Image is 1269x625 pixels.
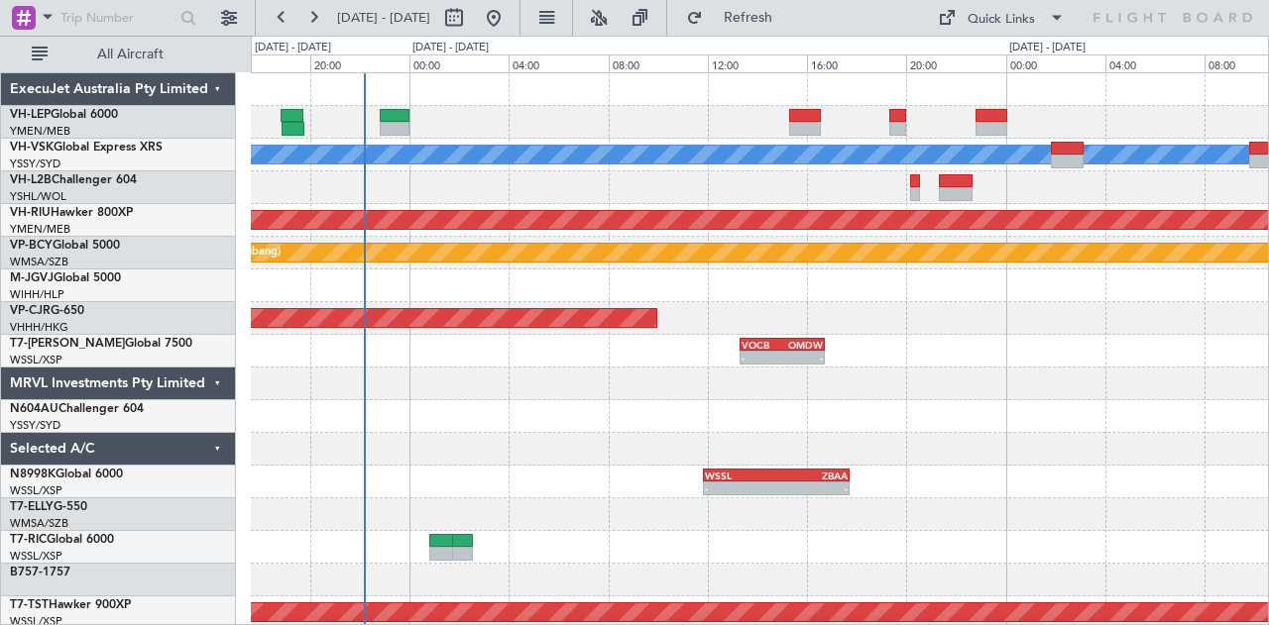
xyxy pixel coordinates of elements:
[10,567,70,578] a: B757-1757
[10,109,118,121] a: VH-LEPGlobal 6000
[409,54,509,72] div: 00:00
[1009,40,1086,56] div: [DATE] - [DATE]
[509,54,608,72] div: 04:00
[10,338,125,350] span: T7-[PERSON_NAME]
[10,534,47,546] span: T7-RIC
[782,339,823,351] div: OMDW
[10,567,50,578] span: B757-1
[10,142,163,154] a: VH-VSKGlobal Express XRS
[10,501,54,513] span: T7-ELLY
[10,189,66,204] a: YSHL/WOL
[60,3,174,33] input: Trip Number
[705,469,776,481] div: WSSL
[1105,54,1205,72] div: 04:00
[708,54,807,72] div: 12:00
[10,156,60,171] a: YSSY/SYD
[10,240,53,252] span: VP-BCY
[412,40,489,56] div: [DATE] - [DATE]
[782,352,823,364] div: -
[10,240,120,252] a: VP-BCYGlobal 5000
[10,207,133,219] a: VH-RIUHawker 800XP
[776,469,848,481] div: ZBAA
[906,54,1005,72] div: 20:00
[928,2,1075,34] button: Quick Links
[10,255,68,269] a: WMSA/SZB
[10,418,60,433] a: YSSY/SYD
[705,482,776,494] div: -
[968,10,1035,30] div: Quick Links
[10,174,52,186] span: VH-L2B
[10,469,56,480] span: N8998K
[10,305,51,317] span: VP-CJR
[742,339,782,351] div: VOCB
[10,320,68,335] a: VHHH/HKG
[1006,54,1105,72] div: 00:00
[10,469,123,480] a: N8998KGlobal 6000
[337,9,430,27] span: [DATE] - [DATE]
[10,353,62,367] a: WSSL/XSP
[10,534,114,546] a: T7-RICGlobal 6000
[10,142,54,154] span: VH-VSK
[10,287,64,302] a: WIHH/HLP
[255,40,331,56] div: [DATE] - [DATE]
[10,272,121,284] a: M-JGVJGlobal 5000
[310,54,409,72] div: 20:00
[211,54,310,72] div: 16:00
[52,48,209,61] span: All Aircraft
[10,174,137,186] a: VH-L2BChallenger 604
[10,207,51,219] span: VH-RIU
[10,124,70,139] a: YMEN/MEB
[10,222,70,237] a: YMEN/MEB
[776,482,848,494] div: -
[10,403,58,415] span: N604AU
[10,272,54,284] span: M-JGVJ
[707,11,790,25] span: Refresh
[10,501,87,513] a: T7-ELLYG-550
[10,549,62,564] a: WSSL/XSP
[10,516,68,531] a: WMSA/SZB
[10,483,62,498] a: WSSL/XSP
[22,39,215,70] button: All Aircraft
[10,599,49,611] span: T7-TST
[609,54,708,72] div: 08:00
[742,352,782,364] div: -
[10,305,84,317] a: VP-CJRG-650
[10,338,192,350] a: T7-[PERSON_NAME]Global 7500
[10,403,144,415] a: N604AUChallenger 604
[10,109,51,121] span: VH-LEP
[807,54,906,72] div: 16:00
[10,599,131,611] a: T7-TSTHawker 900XP
[677,2,796,34] button: Refresh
